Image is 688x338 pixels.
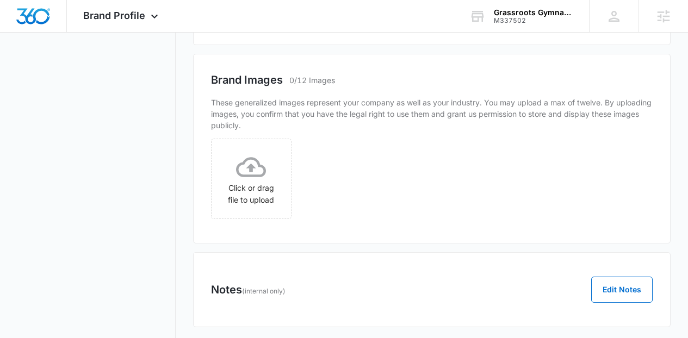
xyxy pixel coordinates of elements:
span: (internal only) [242,287,286,295]
h3: Notes [211,281,286,298]
div: account name [494,8,573,17]
div: account id [494,17,573,24]
span: Click or drag file to upload [212,139,291,218]
h2: Brand Images [211,72,283,88]
div: Click or drag file to upload [212,152,291,206]
p: These generalized images represent your company as well as your industry. You may upload a max of... [211,97,653,131]
span: Brand Profile [83,10,145,21]
button: Edit Notes [591,277,653,303]
p: 0/12 Images [289,74,335,86]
